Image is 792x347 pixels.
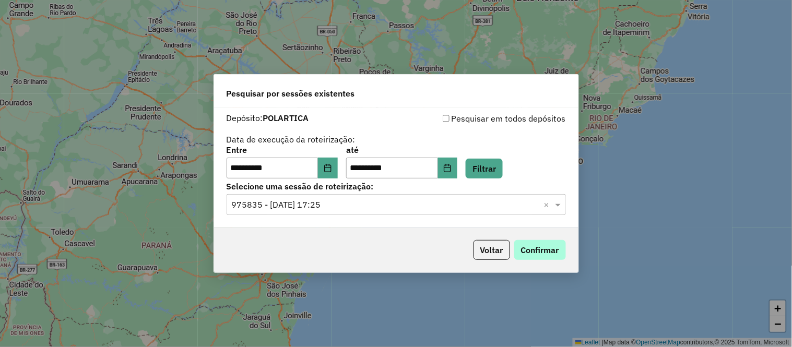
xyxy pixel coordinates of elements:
label: Selecione uma sessão de roteirização: [227,180,566,193]
button: Choose Date [438,158,458,178]
button: Choose Date [318,158,338,178]
button: Voltar [474,240,510,260]
label: Depósito: [227,112,309,124]
button: Confirmar [514,240,566,260]
button: Filtrar [466,159,503,178]
div: Pesquisar em todos depósitos [396,112,566,125]
label: Entre [227,143,338,156]
span: Pesquisar por sessões existentes [227,87,355,100]
label: até [346,143,457,156]
strong: POLARTICA [263,113,309,123]
span: Clear all [544,198,553,211]
label: Data de execução da roteirização: [227,133,356,146]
